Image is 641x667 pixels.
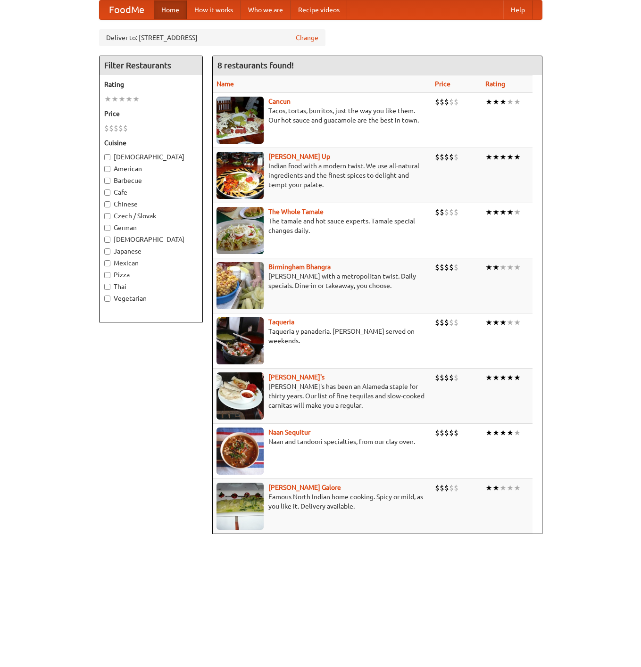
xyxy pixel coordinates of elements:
[104,176,198,185] label: Barbecue
[514,317,521,328] li: ★
[104,123,109,133] li: $
[507,262,514,272] li: ★
[104,282,198,291] label: Thai
[216,382,427,410] p: [PERSON_NAME]'s has been an Alameda staple for thirty years. Our list of fine tequilas and slow-c...
[268,318,294,326] a: Taqueria
[449,428,454,438] li: $
[216,428,264,475] img: naansequitur.jpg
[291,0,347,19] a: Recipe videos
[492,207,499,217] li: ★
[485,97,492,107] li: ★
[268,263,331,271] b: Birmingham Bhangra
[216,327,427,346] p: Taqueria y panaderia. [PERSON_NAME] served on weekends.
[503,0,533,19] a: Help
[514,97,521,107] li: ★
[104,260,110,266] input: Mexican
[499,428,507,438] li: ★
[492,372,499,383] li: ★
[104,296,110,302] input: Vegetarian
[449,152,454,162] li: $
[444,483,449,493] li: $
[507,207,514,217] li: ★
[133,94,140,104] li: ★
[440,428,444,438] li: $
[217,61,294,70] ng-pluralize: 8 restaurants found!
[440,483,444,493] li: $
[440,317,444,328] li: $
[187,0,241,19] a: How it works
[104,109,198,118] h5: Price
[440,372,444,383] li: $
[123,123,128,133] li: $
[499,97,507,107] li: ★
[449,483,454,493] li: $
[104,94,111,104] li: ★
[454,262,458,272] li: $
[268,484,341,491] a: [PERSON_NAME] Galore
[514,372,521,383] li: ★
[216,106,427,125] p: Tacos, tortas, burritos, just the way you like them. Our hot sauce and guacamole are the best in ...
[435,152,440,162] li: $
[435,80,450,88] a: Price
[449,317,454,328] li: $
[485,262,492,272] li: ★
[492,97,499,107] li: ★
[118,123,123,133] li: $
[444,152,449,162] li: $
[104,213,110,219] input: Czech / Slovak
[440,97,444,107] li: $
[104,138,198,148] h5: Cuisine
[444,372,449,383] li: $
[216,207,264,254] img: wholetamale.jpg
[104,247,198,256] label: Japanese
[507,97,514,107] li: ★
[435,97,440,107] li: $
[100,56,202,75] h4: Filter Restaurants
[499,317,507,328] li: ★
[216,317,264,364] img: taqueria.jpg
[444,97,449,107] li: $
[268,208,324,215] b: The Whole Tamale
[118,94,125,104] li: ★
[454,207,458,217] li: $
[154,0,187,19] a: Home
[216,372,264,420] img: pedros.jpg
[268,373,325,381] a: [PERSON_NAME]'s
[454,372,458,383] li: $
[435,262,440,272] li: $
[104,166,110,172] input: American
[216,492,427,511] p: Famous North Indian home cooking. Spicy or mild, as you like it. Delivery available.
[268,153,330,160] a: [PERSON_NAME] Up
[514,428,521,438] li: ★
[485,428,492,438] li: ★
[444,262,449,272] li: $
[216,152,264,199] img: curryup.jpg
[499,152,507,162] li: ★
[485,152,492,162] li: ★
[241,0,291,19] a: Who we are
[499,207,507,217] li: ★
[104,237,110,243] input: [DEMOGRAPHIC_DATA]
[435,428,440,438] li: $
[104,80,198,89] h5: Rating
[444,207,449,217] li: $
[99,29,325,46] div: Deliver to: [STREET_ADDRESS]
[104,223,198,232] label: German
[492,152,499,162] li: ★
[514,483,521,493] li: ★
[104,201,110,207] input: Chinese
[435,317,440,328] li: $
[268,98,291,105] b: Cancun
[104,248,110,255] input: Japanese
[114,123,118,133] li: $
[485,372,492,383] li: ★
[104,270,198,280] label: Pizza
[492,262,499,272] li: ★
[104,272,110,278] input: Pizza
[296,33,318,42] a: Change
[104,211,198,221] label: Czech / Slovak
[104,199,198,209] label: Chinese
